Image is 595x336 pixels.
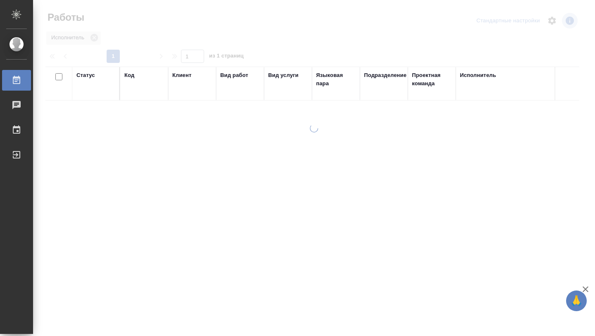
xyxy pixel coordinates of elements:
div: Исполнитель [460,71,496,79]
div: Языковая пара [316,71,356,88]
span: 🙏 [569,292,583,310]
div: Вид услуги [268,71,299,79]
div: Код [124,71,134,79]
div: Вид работ [220,71,248,79]
div: Статус [76,71,95,79]
div: Подразделение [364,71,407,79]
button: 🙏 [566,290,587,311]
div: Клиент [172,71,191,79]
div: Проектная команда [412,71,452,88]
